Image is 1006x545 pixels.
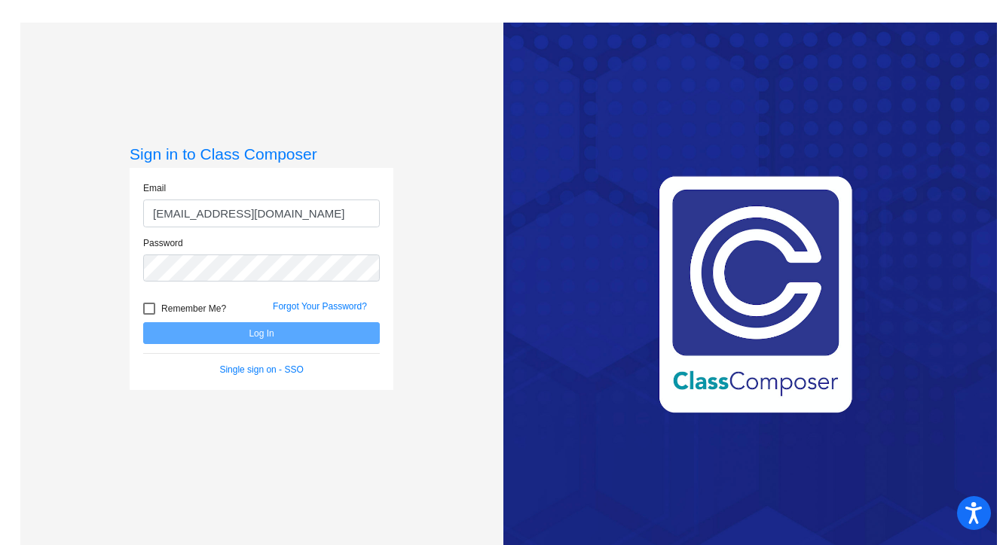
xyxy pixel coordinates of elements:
span: Remember Me? [161,300,226,318]
label: Email [143,181,166,195]
button: Log In [143,322,380,344]
h3: Sign in to Class Composer [130,145,393,163]
a: Forgot Your Password? [273,301,367,312]
a: Single sign on - SSO [219,364,303,375]
label: Password [143,236,183,250]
